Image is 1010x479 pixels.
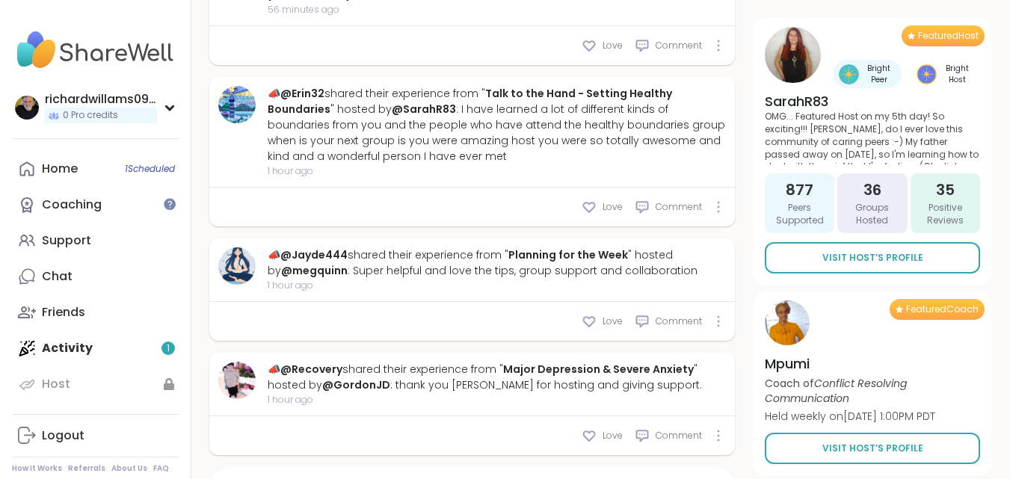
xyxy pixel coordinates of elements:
span: 36 [863,179,881,200]
span: Positive Reviews [917,202,974,227]
div: Home [42,161,78,177]
img: Recovery [218,362,256,399]
a: Support [12,223,179,259]
a: About Us [111,463,147,474]
a: FAQ [153,463,169,474]
div: Chat [42,268,73,285]
div: Friends [42,304,85,321]
p: OMG... Featured Host on my 5th day! So exciting!!! [PERSON_NAME], do I ever love this community o... [765,111,980,164]
span: 1 Scheduled [125,163,175,175]
img: Bright Peer [839,64,859,84]
a: Logout [12,418,179,454]
a: Referrals [68,463,105,474]
span: Comment [656,39,702,52]
img: SarahR83 [765,27,821,83]
div: Support [42,232,91,249]
a: Visit Host’s Profile [765,242,980,274]
img: ShareWell Nav Logo [12,24,179,76]
span: 1 hour ago [268,393,726,407]
span: 1 hour ago [268,279,726,292]
span: 56 minutes ago [268,3,726,16]
span: 35 [936,179,955,200]
a: Talk to the Hand - Setting Healthy Boundaries [268,86,672,117]
a: @Jayde444 [280,247,348,262]
div: 📣 shared their experience from " " hosted by : thank you [PERSON_NAME] for hosting and giving sup... [268,362,726,393]
a: Coaching [12,187,179,223]
p: Held weekly on [DATE] 1:00PM PDT [765,409,980,424]
a: Major Depression & Severe Anxiety [503,362,694,377]
a: @Erin32 [280,86,324,101]
span: Love [603,429,623,442]
h4: SarahR83 [765,92,980,111]
a: Friends [12,294,179,330]
span: Visit Host’s Profile [822,251,923,265]
span: Visit Host’s Profile [822,442,923,455]
i: Conflict Resolving Communication [765,376,907,406]
a: How It Works [12,463,62,474]
div: 📣 shared their experience from " " hosted by : I have learned a lot of different kinds of boundar... [268,86,726,164]
span: Bright Peer [862,63,896,85]
span: Comment [656,315,702,328]
a: @megquinn [281,263,348,278]
span: Comment [656,200,702,214]
a: Chat [12,259,179,294]
a: Visit Host’s Profile [765,433,980,464]
a: @SarahR83 [392,102,456,117]
p: Coach of [765,376,980,406]
span: Featured Coach [906,303,979,315]
a: @GordonJD [322,377,390,392]
span: Bright Host [940,63,974,85]
span: Love [603,39,623,52]
span: 1 hour ago [268,164,726,178]
div: richardwillams0912 [45,91,157,108]
a: Planning for the Week [508,247,628,262]
span: 877 [786,179,813,200]
div: Coaching [42,197,102,213]
span: Comment [656,429,702,442]
div: 📣 shared their experience from " " hosted by : Super helpful and love the tips, group support and... [268,247,726,279]
img: Bright Host [917,64,937,84]
a: Host [12,366,179,402]
img: Erin32 [218,86,256,123]
img: Jayde444 [218,247,256,285]
span: 0 Pro credits [63,109,118,122]
span: Groups Hosted [843,202,901,227]
a: Home1Scheduled [12,151,179,187]
img: Mpumi [765,300,810,345]
img: richardwillams0912 [15,96,39,120]
span: Featured Host [918,30,979,42]
span: Peers Supported [771,202,828,227]
span: Love [603,200,623,214]
div: Logout [42,427,84,444]
div: Host [42,376,70,392]
h4: Mpumi [765,354,980,373]
iframe: Spotlight [164,198,176,210]
a: @Recovery [280,362,342,377]
span: Love [603,315,623,328]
